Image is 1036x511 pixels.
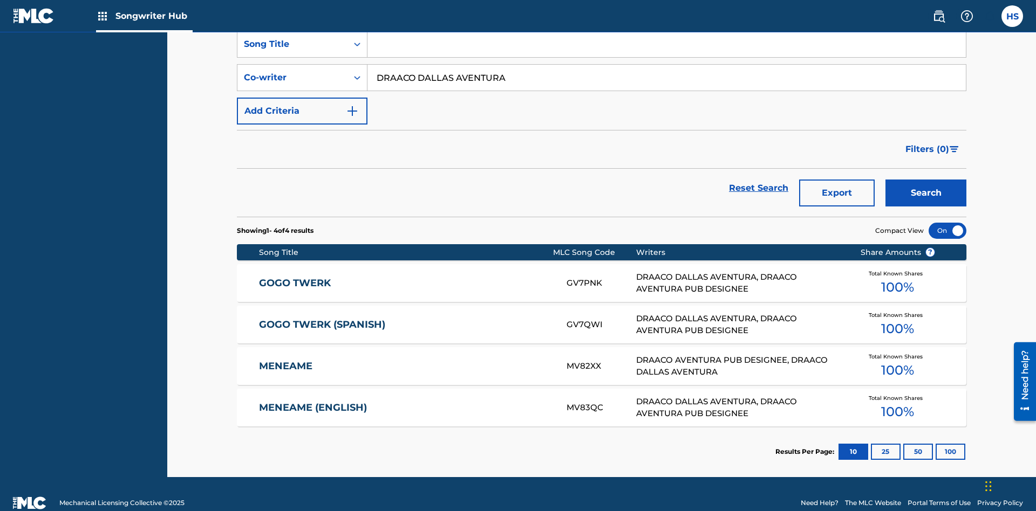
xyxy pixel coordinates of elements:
[567,402,636,414] div: MV83QC
[259,360,553,372] a: MENEAME
[244,71,341,84] div: Co-writer
[956,5,978,27] div: Help
[259,277,553,289] a: GOGO TWERK
[977,498,1023,508] a: Privacy Policy
[905,143,949,156] span: Filters ( 0 )
[881,319,914,339] span: 100 %
[1001,5,1023,27] div: User Menu
[845,498,901,508] a: The MLC Website
[926,248,935,257] span: ?
[982,459,1036,511] iframe: Chat Widget
[636,271,844,295] div: DRAACO DALLAS AVENTURA, DRAACO AVENTURA PUB DESIGNEE
[244,38,341,51] div: Song Title
[936,444,965,460] button: 100
[881,278,914,297] span: 100 %
[259,402,553,414] a: MENEAME (ENGLISH)
[950,146,959,153] img: filter
[237,31,966,217] form: Search Form
[13,496,46,509] img: logo
[861,247,935,258] span: Share Amounts
[985,470,992,502] div: Drag
[567,360,636,372] div: MV82XX
[346,105,359,118] img: 9d2ae6d4665cec9f34b9.svg
[881,402,914,422] span: 100 %
[869,353,927,361] span: Total Known Shares
[567,319,636,331] div: GV7QWI
[885,179,966,206] button: Search
[259,319,553,331] a: GOGO TWERK (SPANISH)
[115,10,193,22] span: Songwriter Hub
[881,361,914,380] span: 100 %
[899,136,966,163] button: Filters (0)
[801,498,839,508] a: Need Help?
[775,447,837,457] p: Results Per Page:
[636,396,844,420] div: DRAACO DALLAS AVENTURA, DRAACO AVENTURA PUB DESIGNEE
[636,354,844,378] div: DRAACO AVENTURA PUB DESIGNEE, DRAACO DALLAS AVENTURA
[984,11,995,22] div: Notifications
[869,311,927,319] span: Total Known Shares
[96,10,109,23] img: Top Rightsholders
[869,270,927,278] span: Total Known Shares
[13,8,54,24] img: MLC Logo
[59,498,185,508] span: Mechanical Licensing Collective © 2025
[839,444,868,460] button: 10
[869,394,927,402] span: Total Known Shares
[871,444,901,460] button: 25
[908,498,971,508] a: Portal Terms of Use
[636,247,844,258] div: Writers
[1006,338,1036,426] iframe: Resource Center
[875,226,924,236] span: Compact View
[553,247,636,258] div: MLC Song Code
[567,277,636,289] div: GV7PNK
[237,226,313,236] p: Showing 1 - 4 of 4 results
[799,179,875,206] button: Export
[724,176,794,200] a: Reset Search
[932,10,945,23] img: search
[903,444,933,460] button: 50
[259,247,553,258] div: Song Title
[960,10,973,23] img: help
[636,313,844,337] div: DRAACO DALLAS AVENTURA, DRAACO AVENTURA PUB DESIGNEE
[237,98,367,125] button: Add Criteria
[928,5,950,27] a: Public Search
